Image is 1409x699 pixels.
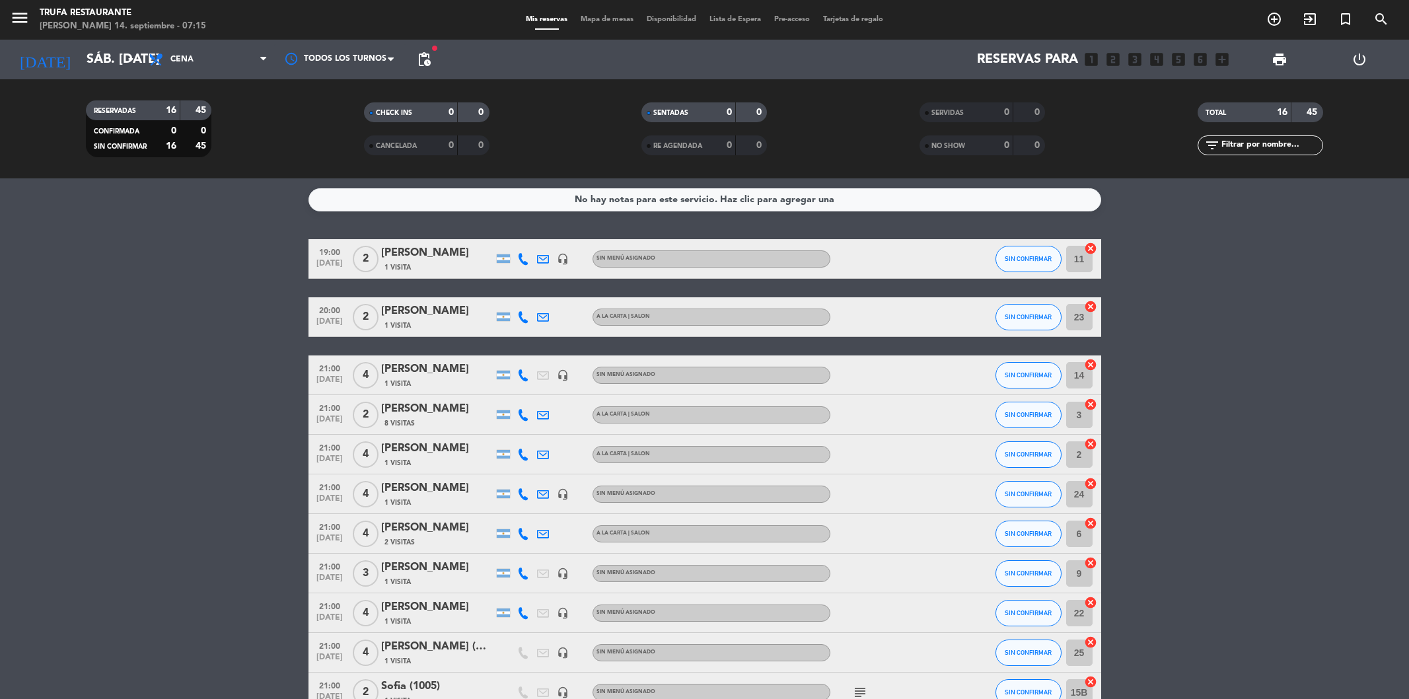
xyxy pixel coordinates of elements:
[756,141,764,150] strong: 0
[381,678,493,695] div: Sofia (1005)
[1084,556,1097,570] i: cancel
[768,16,816,23] span: Pre-acceso
[995,521,1062,547] button: SIN CONFIRMAR
[756,108,764,117] strong: 0
[1084,517,1097,530] i: cancel
[381,361,493,378] div: [PERSON_NAME]
[313,375,346,390] span: [DATE]
[1220,138,1322,153] input: Filtrar por nombre...
[1005,609,1052,616] span: SIN CONFIRMAR
[313,317,346,332] span: [DATE]
[1206,110,1226,116] span: TOTAL
[995,246,1062,272] button: SIN CONFIRMAR
[1084,636,1097,649] i: cancel
[201,126,209,135] strong: 0
[313,519,346,534] span: 21:00
[1034,141,1042,150] strong: 0
[123,52,139,67] i: arrow_drop_down
[519,16,574,23] span: Mis reservas
[166,141,176,151] strong: 16
[557,647,569,659] i: headset_mic
[653,143,702,149] span: RE AGENDADA
[313,302,346,317] span: 20:00
[1084,300,1097,313] i: cancel
[384,656,411,667] span: 1 Visita
[1192,51,1209,68] i: looks_6
[1005,371,1052,379] span: SIN CONFIRMAR
[703,16,768,23] span: Lista de Espera
[40,7,206,20] div: Trufa Restaurante
[1084,242,1097,255] i: cancel
[381,519,493,536] div: [PERSON_NAME]
[995,640,1062,666] button: SIN CONFIRMAR
[995,560,1062,587] button: SIN CONFIRMAR
[313,494,346,509] span: [DATE]
[995,362,1062,388] button: SIN CONFIRMAR
[353,362,379,388] span: 4
[557,253,569,265] i: headset_mic
[313,573,346,589] span: [DATE]
[353,521,379,547] span: 4
[1005,530,1052,537] span: SIN CONFIRMAR
[313,613,346,628] span: [DATE]
[478,141,486,150] strong: 0
[1302,11,1318,27] i: exit_to_app
[557,488,569,500] i: headset_mic
[381,440,493,457] div: [PERSON_NAME]
[1084,477,1097,490] i: cancel
[1352,52,1367,67] i: power_settings_new
[727,141,732,150] strong: 0
[381,244,493,262] div: [PERSON_NAME]
[353,402,379,428] span: 2
[1084,596,1097,609] i: cancel
[596,256,655,261] span: Sin menú asignado
[931,110,964,116] span: SERVIDAS
[381,480,493,497] div: [PERSON_NAME]
[376,143,417,149] span: CANCELADA
[416,52,432,67] span: pending_actions
[313,400,346,415] span: 21:00
[384,616,411,627] span: 1 Visita
[384,537,415,548] span: 2 Visitas
[478,108,486,117] strong: 0
[995,481,1062,507] button: SIN CONFIRMAR
[1005,490,1052,497] span: SIN CONFIRMAR
[40,20,206,33] div: [PERSON_NAME] 14. septiembre - 07:15
[353,481,379,507] span: 4
[353,640,379,666] span: 4
[353,600,379,626] span: 4
[1319,40,1399,79] div: LOG OUT
[596,649,655,655] span: Sin menú asignado
[995,402,1062,428] button: SIN CONFIRMAR
[384,320,411,331] span: 1 Visita
[94,108,136,114] span: RESERVADAS
[313,677,346,692] span: 21:00
[313,534,346,549] span: [DATE]
[1005,570,1052,577] span: SIN CONFIRMAR
[313,244,346,259] span: 19:00
[313,638,346,653] span: 21:00
[353,560,379,587] span: 3
[170,55,194,64] span: Cena
[1266,11,1282,27] i: add_circle_outline
[596,689,655,694] span: Sin menú asignado
[1272,52,1287,67] span: print
[557,686,569,698] i: headset_mic
[313,598,346,613] span: 21:00
[1004,141,1009,150] strong: 0
[431,44,439,52] span: fiber_manual_record
[1084,398,1097,411] i: cancel
[1005,688,1052,696] span: SIN CONFIRMAR
[449,141,454,150] strong: 0
[727,108,732,117] strong: 0
[1084,358,1097,371] i: cancel
[381,400,493,418] div: [PERSON_NAME]
[596,570,655,575] span: Sin menú asignado
[10,45,80,74] i: [DATE]
[313,653,346,668] span: [DATE]
[381,638,493,655] div: [PERSON_NAME] (mesa 2)
[1005,411,1052,418] span: SIN CONFIRMAR
[1004,108,1009,117] strong: 0
[94,143,147,150] span: SIN CONFIRMAR
[384,262,411,273] span: 1 Visita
